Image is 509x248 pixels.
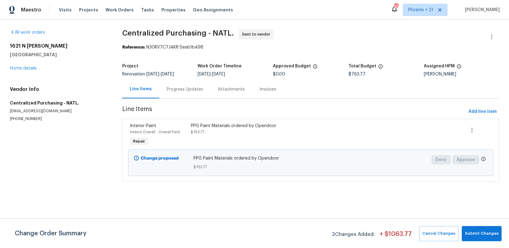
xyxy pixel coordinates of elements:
span: Sent to vendor [242,31,273,37]
h5: Approved Budget [273,64,311,68]
span: $763.77 [348,72,365,76]
span: Work Orders [106,7,134,13]
button: Deny [432,155,451,165]
p: [EMAIL_ADDRESS][DOMAIN_NAME] [10,109,107,114]
span: $0.00 [273,72,285,76]
p: [PHONE_NUMBER] [10,116,107,122]
span: Centralized Purchasing - NATL. [122,29,234,37]
span: Only a market manager or an area construction manager can approve [481,156,486,163]
span: Interior Overall - Overall Paint [130,130,180,134]
span: Line Items [122,106,466,118]
span: PPG Paint Materials ordered by Opendoor [194,155,428,161]
span: - [198,72,225,76]
span: The hpm assigned to this work order. [457,64,461,72]
div: Progress Updates [167,86,203,92]
span: The total cost of line items that have been proposed by Opendoor. This sum includes line items th... [378,64,383,72]
b: Change proposed [141,156,179,160]
h5: [GEOGRAPHIC_DATA] [10,52,107,58]
h2: 1621 N [PERSON_NAME] [10,43,107,49]
h5: Project [122,64,138,68]
span: [PERSON_NAME] [462,7,500,13]
span: [DATE] [212,72,225,76]
div: 305 [394,4,398,10]
span: Projects [79,7,98,13]
a: Home details [10,66,37,71]
span: Add line item [469,108,497,116]
span: Tasks [141,8,154,12]
span: Interior Paint [130,124,156,128]
span: Repair [131,138,148,144]
h5: Centralized Purchasing - NATL. [10,100,107,106]
h5: Assigned HPM [424,64,455,68]
span: [DATE] [161,72,174,76]
span: Properties [161,7,186,13]
span: [DATE] [198,72,211,76]
div: Invoices [260,86,276,92]
span: $763.77 [191,130,204,134]
h4: Vendor Info [10,86,107,92]
span: Renovation [122,72,174,76]
b: Reference: [122,45,145,49]
div: PPG Paint Materials ordered by Opendoor [191,123,339,129]
span: Geo Assignments [193,7,233,13]
h5: Total Budget [348,64,376,68]
div: N30RV7C7J4KR-5eeb1b498 [122,44,499,50]
span: Maestro [21,7,41,13]
div: Line Items [130,86,152,92]
div: Attachments [218,86,245,92]
span: - [146,72,174,76]
span: Visits [59,7,72,13]
span: [DATE] [146,72,159,76]
a: All work orders [10,30,45,35]
span: The total cost of line items that have been approved by both Opendoor and the Trade Partner. This... [313,64,318,72]
button: Approve [453,155,479,165]
h5: Work Order Timeline [198,64,242,68]
div: [PERSON_NAME] [424,72,499,76]
span: Phoenix + 21 [408,7,433,13]
button: Add line item [466,106,499,118]
span: $763.77 [194,164,428,170]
